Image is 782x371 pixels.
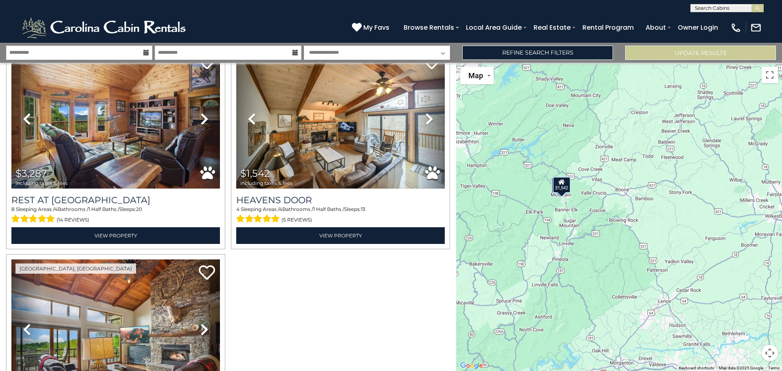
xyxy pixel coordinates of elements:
[313,206,344,212] span: 1 Half Baths /
[641,20,670,35] a: About
[88,206,119,212] span: 1 Half Baths /
[462,46,613,60] a: Refine Search Filters
[15,263,136,274] a: [GEOGRAPHIC_DATA], [GEOGRAPHIC_DATA]
[458,360,485,371] a: Open this area in Google Maps (opens a new window)
[730,22,742,33] img: phone-regular-white.png
[458,360,485,371] img: Google
[551,177,569,193] div: $2,016
[462,20,526,35] a: Local Area Guide
[750,22,762,33] img: mail-regular-white.png
[11,195,220,206] a: Rest at [GEOGRAPHIC_DATA]
[762,345,778,361] button: Map camera controls
[11,195,220,206] h3: Rest at Mountain Crest
[719,366,763,370] span: Map data ©2025 Google
[236,206,445,225] div: Sleeping Areas / Bathrooms / Sleeps:
[400,20,458,35] a: Browse Rentals
[468,71,483,80] span: Map
[236,227,445,244] a: View Property
[11,206,220,225] div: Sleeping Areas / Bathrooms / Sleeps:
[11,49,220,189] img: thumbnail_164747674.jpeg
[240,180,292,186] span: including taxes & fees
[15,180,68,186] span: including taxes & fees
[674,20,722,35] a: Owner Login
[553,176,571,193] div: $1,542
[236,49,445,189] img: thumbnail_169221980.jpeg
[352,22,391,33] a: My Favs
[762,67,778,83] button: Toggle fullscreen view
[768,366,780,370] a: Terms (opens in new tab)
[57,215,89,225] span: (14 reviews)
[363,22,389,33] span: My Favs
[20,15,189,40] img: White-1-2.png
[240,167,270,179] span: $1,542
[460,67,494,84] button: Change map style
[15,167,47,179] span: $3,287
[54,206,57,212] span: 4
[625,46,776,60] button: Update Results
[361,206,365,212] span: 13
[199,264,215,282] a: Add to favorites
[279,206,282,212] span: 4
[11,206,15,212] span: 8
[236,195,445,206] a: Heavens Door
[136,206,142,212] span: 20
[578,20,638,35] a: Rental Program
[281,215,312,225] span: (5 reviews)
[236,206,239,212] span: 4
[529,20,575,35] a: Real Estate
[679,365,714,371] button: Keyboard shortcuts
[11,227,220,244] a: View Property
